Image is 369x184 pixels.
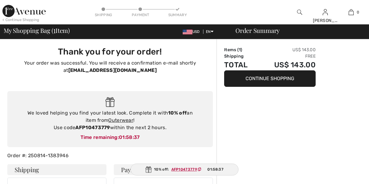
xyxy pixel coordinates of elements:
a: 0 [339,9,364,16]
button: Continue Shopping [224,70,316,87]
ins: AFP10473779 [171,167,197,172]
img: Gift.svg [145,166,152,173]
td: Total [224,59,257,70]
div: Order Summary [228,27,365,34]
a: Sign In [323,9,328,15]
span: USD [183,30,202,34]
p: Your order was successful. You will receive a confirmation e-mail shortly at [11,59,209,74]
h3: Thank you for your order! [11,47,209,57]
span: EN [206,30,213,34]
span: 01:58:37 [119,134,140,140]
a: Outerwear [108,117,133,123]
span: 1 [53,26,56,34]
span: 01:58:37 [207,167,223,172]
div: We loved helping you find your latest look. Complete it with an item from ! Use code within the n... [13,109,207,131]
img: Gift.svg [106,97,115,107]
td: Items ( ) [224,47,257,53]
img: search the website [297,9,302,16]
div: Summary [168,12,187,18]
h4: Shipping [7,164,106,175]
div: Shipping [94,12,113,18]
img: 1ère Avenue [2,5,46,17]
td: Shipping [224,53,257,59]
td: US$ 143.00 [257,59,316,70]
div: 10% off: [131,164,238,175]
strong: AFP10473779 [75,125,110,130]
div: < Continue Shopping [2,17,39,23]
img: My Bag [349,9,354,16]
span: 0 [357,9,359,15]
img: My Info [323,9,328,16]
h4: Payment [114,164,213,175]
span: My Shopping Bag ( Item) [4,27,70,34]
div: Time remaining: [13,134,207,141]
strong: 10% off [168,110,187,116]
td: US$ 143.00 [257,47,316,53]
div: Payment [131,12,150,18]
strong: [EMAIL_ADDRESS][DOMAIN_NAME] [68,67,157,73]
div: [PERSON_NAME] [313,17,338,24]
div: Order #: 250814-1383946 [4,152,217,159]
td: Free [257,53,316,59]
span: 1 [239,47,241,52]
img: US Dollar [183,30,192,34]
